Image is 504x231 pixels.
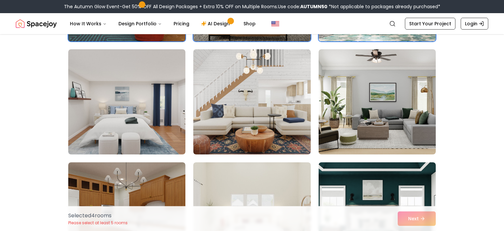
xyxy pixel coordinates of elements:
[64,3,440,10] div: The Autumn Glow Event-Get 50% OFF All Design Packages + Extra 10% OFF on Multiple Rooms.
[68,49,185,154] img: Room room-7
[319,49,436,154] img: Room room-9
[168,17,195,30] a: Pricing
[113,17,167,30] button: Design Portfolio
[16,17,57,30] a: Spacejoy
[238,17,261,30] a: Shop
[68,220,128,225] p: Please select at least 5 rooms
[65,17,112,30] button: How It Works
[16,13,488,34] nav: Global
[16,17,57,30] img: Spacejoy Logo
[65,17,261,30] nav: Main
[196,17,237,30] a: AI Design
[327,3,440,10] span: *Not applicable to packages already purchased*
[68,212,128,219] p: Selected 4 room s
[461,18,488,30] a: Login
[193,49,310,154] img: Room room-8
[405,18,455,30] a: Start Your Project
[271,20,279,28] img: United States
[278,3,327,10] span: Use code:
[300,3,327,10] b: AUTUMN50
